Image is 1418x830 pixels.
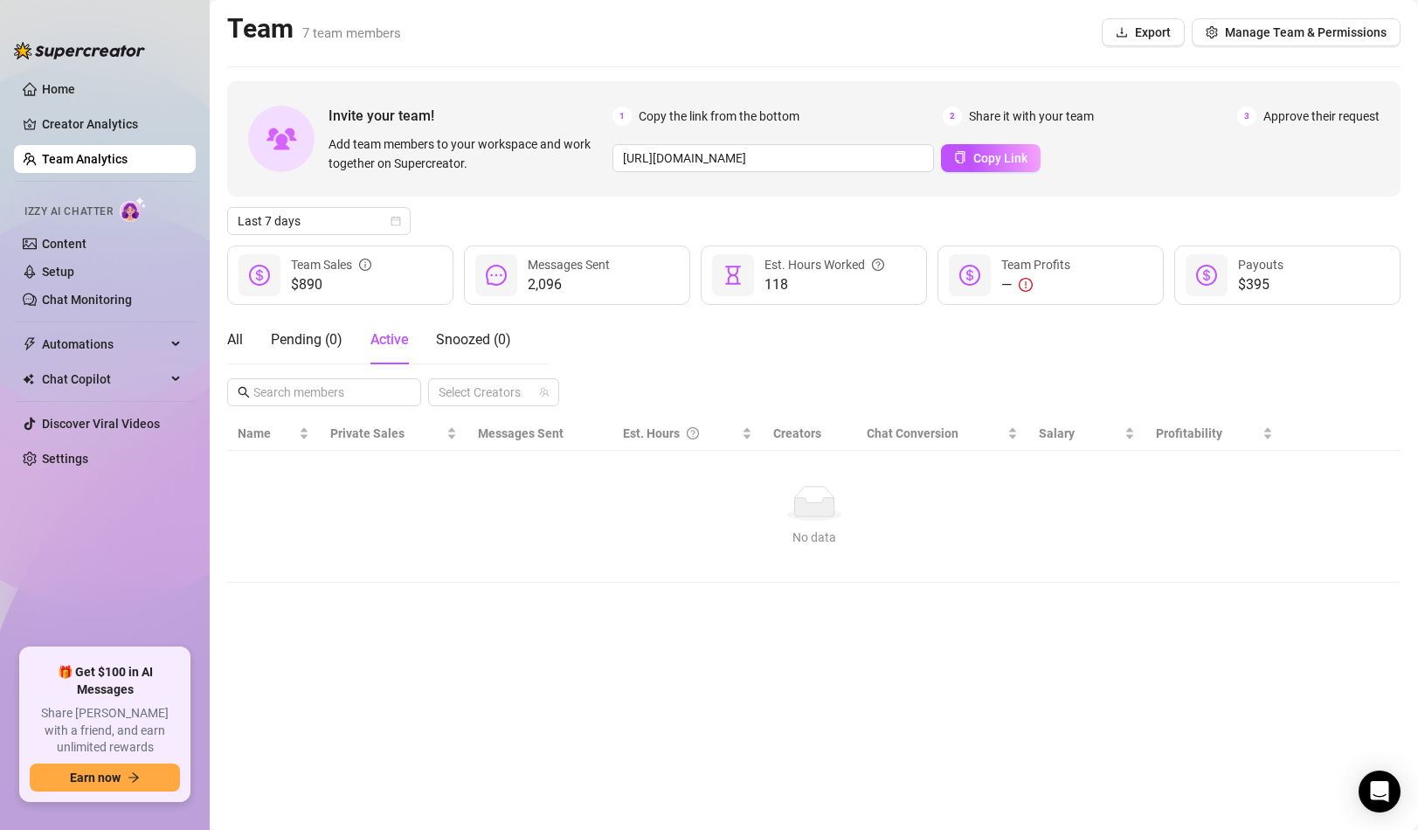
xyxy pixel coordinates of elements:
span: Share [PERSON_NAME] with a friend, and earn unlimited rewards [30,705,180,757]
a: Setup [42,265,74,279]
a: Settings [42,452,88,466]
span: Chat Copilot [42,365,166,393]
a: Team Analytics [42,152,128,166]
span: Active [370,331,408,348]
a: Creator Analytics [42,110,182,138]
span: Add team members to your workspace and work together on Supercreator. [329,135,605,173]
span: Messages Sent [528,258,610,272]
div: Pending ( 0 ) [271,329,342,350]
span: Share it with your team [969,107,1094,126]
h2: Team [227,12,401,45]
div: All [227,329,243,350]
span: copy [954,151,966,163]
span: Private Sales [330,426,405,440]
span: $890 [291,274,371,295]
div: Open Intercom Messenger [1359,771,1401,813]
a: Home [42,82,75,96]
span: message [486,265,507,286]
span: dollar-circle [249,265,270,286]
span: 2 [943,107,962,126]
span: arrow-right [128,771,140,784]
span: Profitability [1156,426,1222,440]
span: Messages Sent [478,426,564,440]
span: Manage Team & Permissions [1225,25,1387,39]
span: Chat Conversion [867,426,958,440]
span: Team Profits [1001,258,1070,272]
span: Invite your team! [329,105,612,127]
span: Izzy AI Chatter [24,204,113,220]
span: Export [1135,25,1171,39]
span: setting [1206,26,1218,38]
img: Chat Copilot [23,373,34,385]
div: Est. Hours [623,424,738,443]
span: Copy the link from the bottom [639,107,799,126]
span: Salary [1039,426,1075,440]
span: Last 7 days [238,208,400,234]
span: Approve their request [1263,107,1380,126]
span: thunderbolt [23,337,37,351]
span: info-circle [359,255,371,274]
a: Chat Monitoring [42,293,132,307]
button: Copy Link [941,144,1041,172]
a: Discover Viral Videos [42,417,160,431]
button: Export [1102,18,1185,46]
span: 118 [764,274,884,295]
span: calendar [391,216,401,226]
span: 2,096 [528,274,610,295]
span: Earn now [70,771,121,785]
div: No data [245,528,1383,547]
img: logo-BBDzfeDw.svg [14,42,145,59]
span: 7 team members [302,25,401,41]
a: Content [42,237,86,251]
div: Team Sales [291,255,371,274]
span: Payouts [1238,258,1283,272]
span: 1 [612,107,632,126]
span: download [1116,26,1128,38]
span: exclamation-circle [1019,278,1033,292]
span: question-circle [687,424,699,443]
div: Est. Hours Worked [764,255,884,274]
span: 🎁 Get $100 in AI Messages [30,664,180,698]
div: — [1001,274,1070,295]
th: Name [227,417,320,451]
img: AI Chatter [120,197,147,222]
button: Manage Team & Permissions [1192,18,1401,46]
span: $395 [1238,274,1283,295]
span: dollar-circle [1196,265,1217,286]
span: dollar-circle [959,265,980,286]
span: Copy Link [973,151,1027,165]
span: question-circle [872,255,884,274]
span: search [238,386,250,398]
input: Search members [253,383,397,402]
span: Snoozed ( 0 ) [436,331,511,348]
span: 3 [1237,107,1256,126]
span: hourglass [723,265,744,286]
span: Name [238,424,295,443]
span: Automations [42,330,166,358]
span: team [539,387,550,398]
button: Earn nowarrow-right [30,764,180,792]
th: Creators [763,417,856,451]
